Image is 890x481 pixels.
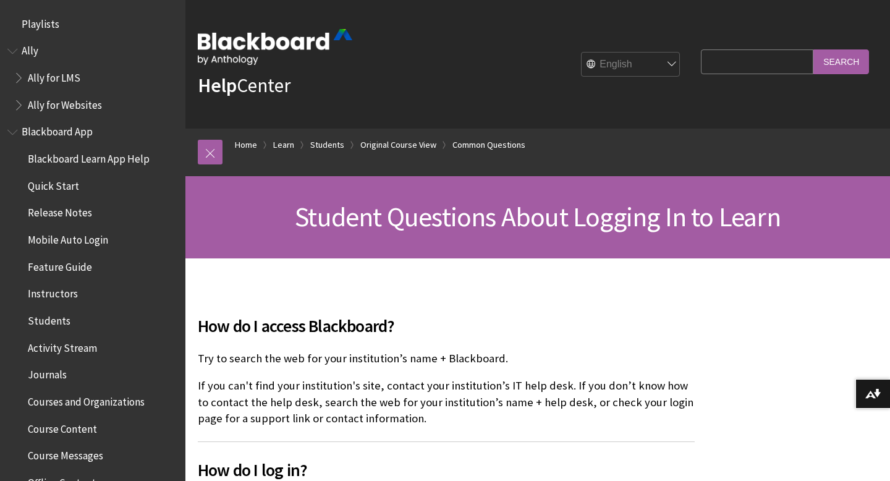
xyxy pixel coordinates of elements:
span: Ally for Websites [28,95,102,111]
span: Ally [22,41,38,57]
img: Blackboard by Anthology [198,29,352,65]
a: Students [310,137,344,153]
span: Feature Guide [28,257,92,273]
strong: Help [198,73,237,98]
nav: Book outline for Playlists [7,14,178,35]
span: Playlists [22,14,59,30]
span: Release Notes [28,203,92,219]
span: Instructors [28,284,78,300]
a: Home [235,137,257,153]
span: Course Content [28,419,97,435]
span: Quick Start [28,176,79,192]
a: HelpCenter [198,73,290,98]
span: Students [28,310,70,327]
span: Student Questions About Logging In to Learn [295,200,781,234]
span: Courses and Organizations [28,391,145,408]
span: Blackboard App [22,122,93,138]
span: Blackboard Learn App Help [28,148,150,165]
nav: Book outline for Anthology Ally Help [7,41,178,116]
select: Site Language Selector [582,53,680,77]
a: Learn [273,137,294,153]
p: If you can't find your institution's site, contact your institution’s IT help desk. If you don’t ... [198,378,695,427]
span: Mobile Auto Login [28,229,108,246]
input: Search [813,49,869,74]
span: Course Messages [28,446,103,462]
span: How do I access Blackboard? [198,313,695,339]
span: Journals [28,365,67,381]
p: Try to search the web for your institution’s name + Blackboard. [198,351,695,367]
a: Common Questions [452,137,525,153]
a: Original Course View [360,137,436,153]
span: Activity Stream [28,338,97,354]
span: Ally for LMS [28,67,80,84]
